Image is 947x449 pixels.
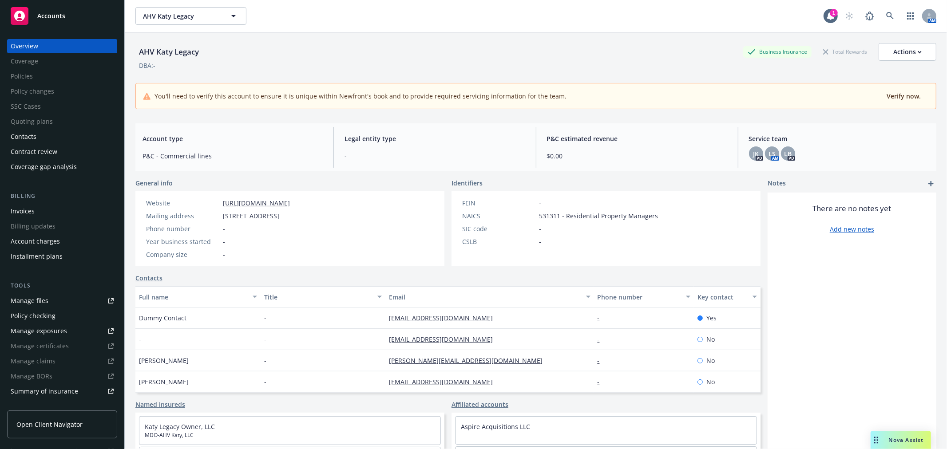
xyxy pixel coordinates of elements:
[146,198,219,208] div: Website
[819,46,872,57] div: Total Rewards
[135,7,246,25] button: AHV Katy Legacy
[768,178,786,189] span: Notes
[598,378,607,386] a: -
[143,151,323,161] span: P&C - Commercial lines
[462,224,535,233] div: SIC code
[11,399,67,414] div: Policy AI ingestions
[385,286,594,307] button: Email
[135,400,185,409] a: Named insureds
[539,224,541,233] span: -
[264,292,372,302] div: Title
[11,145,57,159] div: Contract review
[146,211,219,221] div: Mailing address
[7,4,117,28] a: Accounts
[452,400,508,409] a: Affiliated accounts
[753,149,759,158] span: JK
[139,292,247,302] div: Full name
[861,7,879,25] a: Report a Bug
[7,192,117,201] div: Billing
[264,377,266,386] span: -
[813,203,892,214] span: There are no notes yet
[264,356,266,365] span: -
[223,250,225,259] span: -
[145,431,435,439] span: MDO-AHV Katy, LLC
[893,43,922,60] div: Actions
[830,9,838,17] div: 1
[749,134,929,143] span: Service team
[594,286,694,307] button: Phone number
[462,237,535,246] div: CSLB
[135,178,173,188] span: General info
[706,377,715,386] span: No
[7,39,117,53] a: Overview
[223,211,279,221] span: [STREET_ADDRESS]
[37,12,65,20] span: Accounts
[706,356,715,365] span: No
[879,43,936,61] button: Actions
[145,422,215,431] a: Katy Legacy Owner, LLC
[547,134,727,143] span: P&C estimated revenue
[16,420,83,429] span: Open Client Navigator
[7,145,117,159] a: Contract review
[706,335,715,344] span: No
[389,378,500,386] a: [EMAIL_ADDRESS][DOMAIN_NAME]
[889,436,924,444] span: Nova Assist
[11,204,35,218] div: Invoices
[7,324,117,338] a: Manage exposures
[135,46,202,58] div: AHV Katy Legacy
[7,339,117,353] span: Manage certificates
[143,134,323,143] span: Account type
[139,335,141,344] span: -
[389,292,580,302] div: Email
[7,130,117,144] a: Contacts
[7,384,117,398] a: Summary of insurance
[146,237,219,246] div: Year business started
[146,250,219,259] div: Company size
[743,46,812,57] div: Business Insurance
[539,237,541,246] span: -
[389,314,500,322] a: [EMAIL_ADDRESS][DOMAIN_NAME]
[11,324,67,338] div: Manage exposures
[7,69,117,83] span: Policies
[264,335,266,344] span: -
[598,292,681,302] div: Phone number
[598,356,607,365] a: -
[11,39,38,53] div: Overview
[7,219,117,233] span: Billing updates
[11,294,48,308] div: Manage files
[7,234,117,248] a: Account charges
[389,356,550,365] a: [PERSON_NAME][EMAIL_ADDRESS][DOMAIN_NAME]
[155,91,567,101] span: You'll need to verify this account to ensure it is unique within Newfront's book and to provide r...
[264,313,266,323] span: -
[11,130,36,144] div: Contacts
[139,356,189,365] span: [PERSON_NAME]
[784,149,792,158] span: LB
[7,249,117,264] a: Installment plans
[539,198,541,208] span: -
[223,199,290,207] a: [URL][DOMAIN_NAME]
[223,224,225,233] span: -
[462,198,535,208] div: FEIN
[7,84,117,98] span: Policy changes
[7,54,117,68] span: Coverage
[146,224,219,233] div: Phone number
[926,178,936,189] a: add
[139,61,155,70] div: DBA: -
[139,377,189,386] span: [PERSON_NAME]
[135,286,261,307] button: Full name
[769,149,776,158] span: LS
[871,431,882,449] div: Drag to move
[7,399,117,414] a: Policy AI ingestions
[7,281,117,290] div: Tools
[261,286,386,307] button: Title
[840,7,858,25] a: Start snowing
[887,92,921,100] span: Verify now.
[706,313,717,323] span: Yes
[7,114,117,129] span: Quoting plans
[11,249,63,264] div: Installment plans
[461,422,530,431] a: Aspire Acquisitions LLC
[7,99,117,114] span: SSC Cases
[139,313,186,323] span: Dummy Contact
[7,204,117,218] a: Invoices
[452,178,483,188] span: Identifiers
